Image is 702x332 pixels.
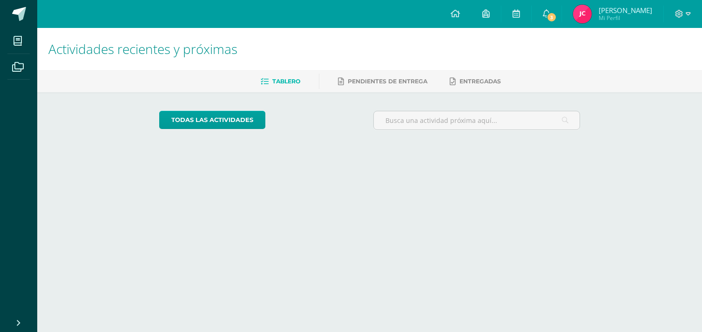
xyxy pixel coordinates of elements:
span: Actividades recientes y próximas [48,40,237,58]
a: Entregadas [450,74,501,89]
span: [PERSON_NAME] [599,6,652,15]
a: todas las Actividades [159,111,265,129]
span: Tablero [272,78,300,85]
span: Entregadas [459,78,501,85]
a: Tablero [261,74,300,89]
input: Busca una actividad próxima aquí... [374,111,580,129]
a: Pendientes de entrega [338,74,427,89]
span: Mi Perfil [599,14,652,22]
span: Pendientes de entrega [348,78,427,85]
span: 3 [547,12,557,22]
img: 165098d053e23e2733ee5b14801fc5bb.png [573,5,592,23]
